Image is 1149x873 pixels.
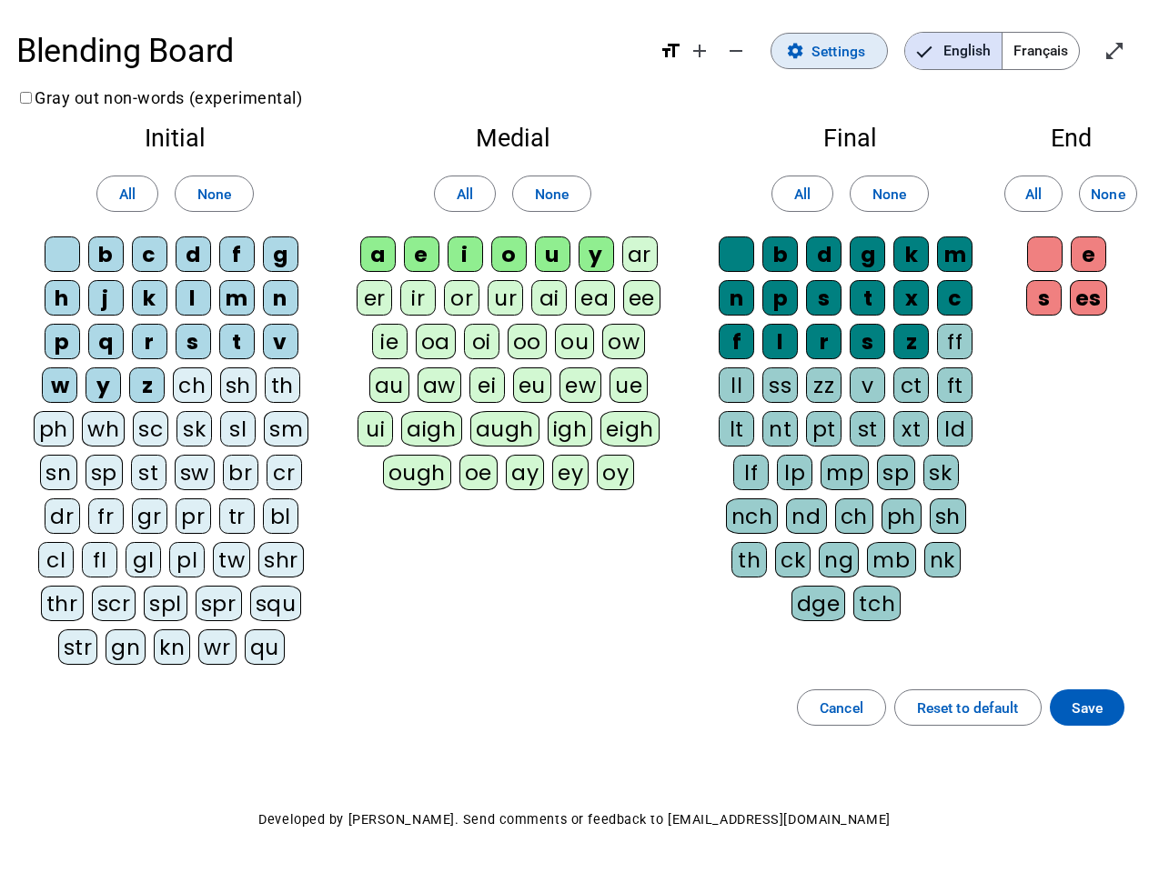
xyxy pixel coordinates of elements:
span: Français [1003,33,1079,69]
div: augh [470,411,539,447]
div: ou [555,324,594,359]
div: nch [726,498,779,534]
div: ue [610,367,648,403]
div: ct [893,367,929,403]
button: None [512,176,591,212]
div: t [219,324,255,359]
div: ough [383,455,451,490]
div: mp [821,455,869,490]
div: e [1071,236,1106,272]
span: None [1091,182,1124,206]
div: dr [45,498,80,534]
button: None [850,176,929,212]
button: None [175,176,254,212]
div: k [132,280,167,316]
h2: Medial [350,126,675,151]
p: Developed by [PERSON_NAME]. Send comments or feedback to [EMAIL_ADDRESS][DOMAIN_NAME] [16,808,1133,832]
div: spl [144,586,187,621]
div: bl [263,498,298,534]
div: z [129,367,165,403]
span: All [119,182,136,206]
div: aigh [401,411,461,447]
span: Cancel [820,696,863,720]
div: m [219,280,255,316]
span: None [872,182,906,206]
div: s [850,324,885,359]
button: All [771,176,833,212]
div: cl [38,542,74,577]
div: scr [92,586,136,621]
div: fl [82,542,117,577]
button: Increase font size [681,33,718,69]
div: squ [250,586,302,621]
div: pr [176,498,211,534]
div: br [223,455,258,490]
div: nd [786,498,826,534]
div: tr [219,498,255,534]
div: n [719,280,754,316]
div: c [132,236,167,272]
span: None [197,182,231,206]
div: sk [923,455,959,490]
div: ei [469,367,505,403]
div: y [579,236,614,272]
button: Enter full screen [1096,33,1133,69]
h1: Blending Board [16,18,643,84]
div: ir [400,280,436,316]
div: p [45,324,80,359]
div: m [937,236,973,272]
div: st [850,411,885,447]
div: d [806,236,842,272]
div: eigh [600,411,659,447]
h2: Final [708,126,993,151]
div: o [491,236,527,272]
div: f [719,324,754,359]
div: y [86,367,121,403]
div: er [357,280,392,316]
div: cr [267,455,302,490]
div: p [762,280,798,316]
div: ey [552,455,589,490]
span: Reset to default [917,696,1019,720]
div: sn [40,455,76,490]
div: lt [719,411,754,447]
div: ew [559,367,601,403]
div: g [263,236,298,272]
div: ur [488,280,523,316]
div: v [850,367,885,403]
div: igh [548,411,593,447]
div: oy [597,455,634,490]
mat-icon: remove [725,40,747,62]
div: xt [893,411,929,447]
div: r [132,324,167,359]
div: wh [82,411,125,447]
div: c [937,280,973,316]
div: ch [173,367,211,403]
button: Decrease font size [718,33,754,69]
div: z [893,324,929,359]
div: a [360,236,396,272]
div: n [263,280,298,316]
div: ss [762,367,798,403]
label: Gray out non-words (experimental) [16,88,302,107]
div: sh [930,498,966,534]
div: q [88,324,124,359]
div: g [850,236,885,272]
div: th [731,542,767,577]
div: es [1070,280,1107,316]
div: gl [126,542,161,577]
div: qu [245,629,285,665]
div: s [1026,280,1062,316]
div: mb [867,542,915,577]
input: Gray out non-words (experimental) [20,92,32,104]
span: All [457,182,473,206]
div: kn [154,629,190,665]
div: nt [762,411,798,447]
mat-icon: settings [786,42,804,60]
button: Save [1050,689,1124,726]
div: ay [506,455,544,490]
div: sl [220,411,256,447]
span: Settings [811,39,865,64]
div: fr [88,498,124,534]
div: ie [372,324,408,359]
